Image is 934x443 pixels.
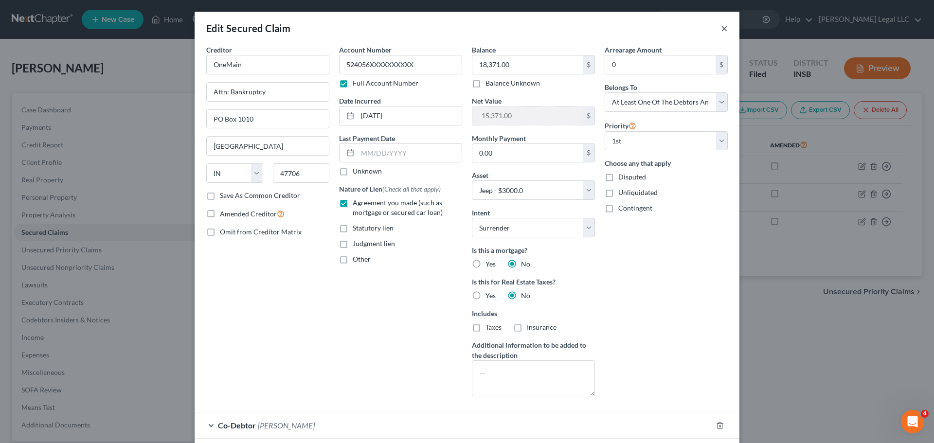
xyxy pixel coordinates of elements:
label: Account Number [339,45,392,55]
iframe: Intercom live chat [901,410,924,433]
span: Disputed [618,173,646,181]
span: Agreement you made (such as mortgage or secured car loan) [353,198,443,216]
label: Last Payment Date [339,133,395,143]
label: Is this a mortgage? [472,245,595,255]
label: Nature of Lien [339,184,441,194]
span: No [521,291,530,300]
div: Edit Secured Claim [206,21,290,35]
span: Amended Creditor [220,210,277,218]
span: Co-Debtor [218,421,256,430]
span: [PERSON_NAME] [258,421,315,430]
label: Includes [472,308,595,319]
label: Full Account Number [353,78,418,88]
span: Other [353,255,371,263]
span: Belongs To [605,83,637,91]
span: Judgment lien [353,239,395,248]
label: Priority [605,120,636,131]
label: Net Value [472,96,502,106]
span: No [521,260,530,268]
span: (Check all that apply) [382,185,441,193]
span: Asset [472,171,488,179]
label: Save As Common Creditor [220,191,300,200]
label: Balance Unknown [485,78,540,88]
span: Yes [485,260,496,268]
label: Additional information to be added to the description [472,340,595,360]
div: $ [583,106,594,125]
input: 0.00 [605,55,716,74]
label: Intent [472,208,490,218]
input: 0.00 [472,106,583,125]
button: × [721,22,728,34]
div: $ [583,144,594,162]
input: Enter city... [207,137,329,155]
span: 4 [921,410,929,418]
label: Is this for Real Estate Taxes? [472,277,595,287]
label: Choose any that apply [605,158,728,168]
input: Apt, Suite, etc... [207,110,329,128]
span: Omit from Creditor Matrix [220,228,302,236]
span: Insurance [527,323,557,331]
label: Unknown [353,166,382,176]
input: 0.00 [472,144,583,162]
span: Contingent [618,204,652,212]
input: MM/DD/YYYY [358,144,462,162]
label: Balance [472,45,496,55]
span: Creditor [206,46,232,54]
input: 0.00 [472,55,583,74]
span: Unliquidated [618,188,658,196]
input: -- [339,55,462,74]
div: $ [583,55,594,74]
input: MM/DD/YYYY [358,106,462,125]
label: Date Incurred [339,96,381,106]
label: Arrearage Amount [605,45,662,55]
input: Enter address... [207,83,329,101]
span: Yes [485,291,496,300]
label: Monthly Payment [472,133,526,143]
span: Statutory lien [353,224,394,232]
input: Enter zip... [273,163,330,183]
span: Taxes [485,323,502,331]
input: Search creditor by name... [206,55,329,74]
div: $ [716,55,727,74]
